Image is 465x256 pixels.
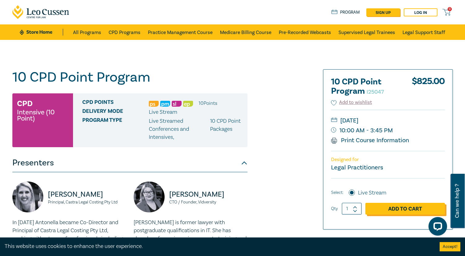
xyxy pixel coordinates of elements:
[331,99,372,106] button: Add to wishlist
[440,242,460,251] button: Accept cookies
[412,77,445,99] div: $ 825.00
[82,99,149,107] span: CPD Points
[73,24,101,40] a: All Programs
[404,8,437,16] a: Log in
[17,98,32,109] h3: CPD
[148,24,213,40] a: Practice Management Course
[323,237,453,245] a: Share with Colleagues
[12,69,248,85] h1: 10 CPD Point Program
[12,154,248,172] button: Presenters
[424,215,450,241] iframe: LiveChat chat widget
[149,101,159,107] img: Professional Skills
[48,200,126,204] small: Principal, Castra Legal Costing Pty Ltd
[279,24,331,40] a: Pre-Recorded Webcasts
[149,109,177,116] span: Live Stream
[109,24,140,40] a: CPD Programs
[5,242,430,250] div: This website uses cookies to enhance the user experience.
[331,189,343,196] span: Select:
[82,108,149,116] span: Delivery Mode
[134,181,165,212] img: https://s3.ap-southeast-2.amazonaws.com/leo-cussen-store-production-content/Contacts/Natalie%20Wi...
[12,181,43,212] img: https://s3.ap-southeast-2.amazonaws.com/leo-cussen-store-production-content/Contacts/Antonella%20...
[367,88,384,96] small: I25047
[454,177,460,224] span: Can we help ?
[448,7,452,11] span: 0
[199,99,217,107] li: 10 Point s
[403,24,445,40] a: Legal Support Staff
[331,136,409,144] a: Print Course Information
[358,189,386,197] label: Live Stream
[366,8,400,16] a: sign up
[210,117,243,141] p: 10 CPD Point Packages
[160,101,170,107] img: Practice Management & Business Skills
[338,24,395,40] a: Supervised Legal Trainees
[331,116,445,126] small: [DATE]
[331,205,338,212] label: Qty
[331,9,360,16] a: Program
[331,164,383,172] small: Legal Practitioners
[331,157,445,163] p: Designed for
[172,101,182,107] img: Substantive Law
[17,109,68,122] small: Intensive (10 Point)
[169,200,248,204] small: CTO / Founder, Vidversity
[365,203,445,215] a: Add to Cart
[220,24,271,40] a: Medicare Billing Course
[331,77,399,96] h2: 10 CPD Point Program
[48,190,126,199] p: [PERSON_NAME]
[169,190,248,199] p: [PERSON_NAME]
[183,101,193,107] img: Ethics & Professional Responsibility
[342,203,362,215] input: 1
[149,117,210,141] p: Live Streamed Conferences and Intensives ,
[82,117,149,141] span: Program type
[20,29,63,36] a: Store Home
[331,126,445,135] small: 10:00 AM - 3:45 PM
